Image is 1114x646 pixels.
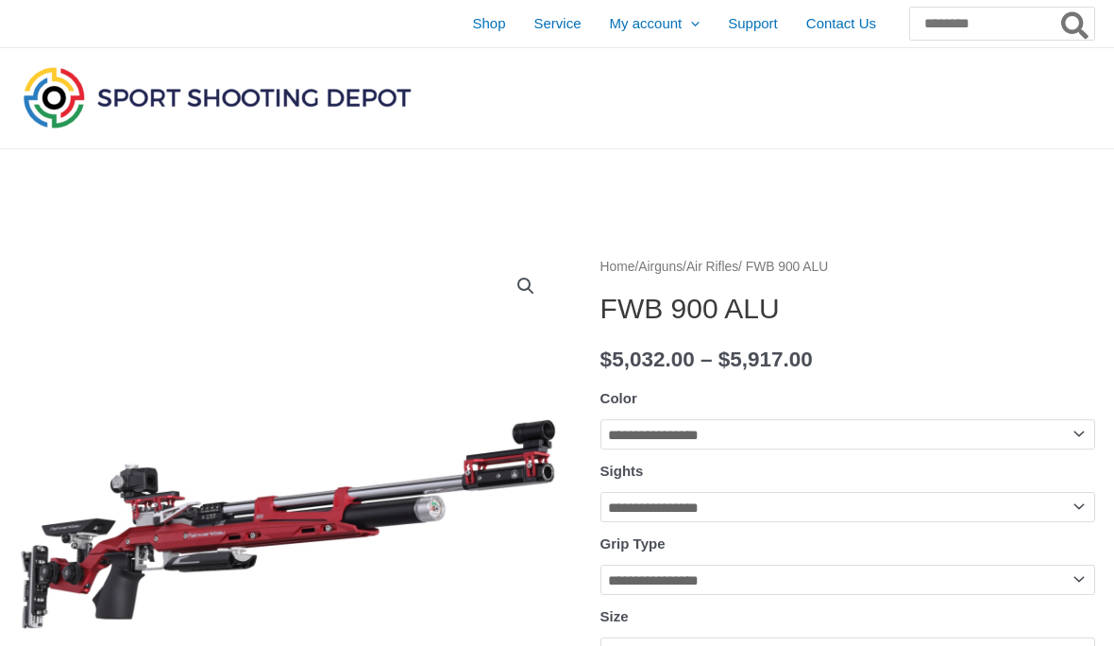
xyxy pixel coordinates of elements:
[600,608,629,624] label: Size
[718,348,731,371] span: $
[600,390,637,406] label: Color
[600,535,666,552] label: Grip Type
[718,348,813,371] bdi: 5,917.00
[600,348,695,371] bdi: 5,032.00
[600,255,1095,280] nav: Breadcrumb
[686,260,738,274] a: Air Rifles
[600,463,644,479] label: Sights
[600,292,1095,326] h1: FWB 900 ALU
[600,348,613,371] span: $
[509,269,543,303] a: View full-screen image gallery
[700,348,713,371] span: –
[1057,8,1094,40] button: Search
[600,260,635,274] a: Home
[638,260,683,274] a: Airguns
[19,62,415,132] img: Sport Shooting Depot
